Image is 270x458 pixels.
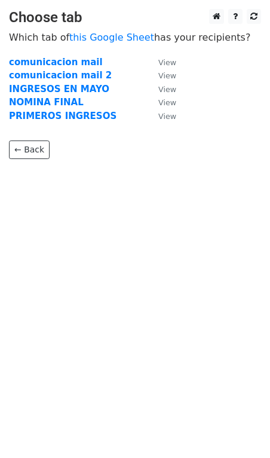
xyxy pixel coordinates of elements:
[9,141,50,159] a: ← Back
[9,111,116,121] a: PRIMEROS INGRESOS
[146,57,176,68] a: View
[9,57,103,68] a: comunicacion mail
[9,70,112,81] a: comunicacion mail 2
[9,9,261,26] h3: Choose tab
[158,85,176,94] small: View
[158,112,176,121] small: View
[158,71,176,80] small: View
[9,97,84,108] a: NOMINA FINAL
[146,70,176,81] a: View
[146,84,176,94] a: View
[9,31,261,44] p: Which tab of has your recipients?
[69,32,154,43] a: this Google Sheet
[158,98,176,107] small: View
[9,84,109,94] a: INGRESOS EN MAYO
[146,97,176,108] a: View
[158,58,176,67] small: View
[146,111,176,121] a: View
